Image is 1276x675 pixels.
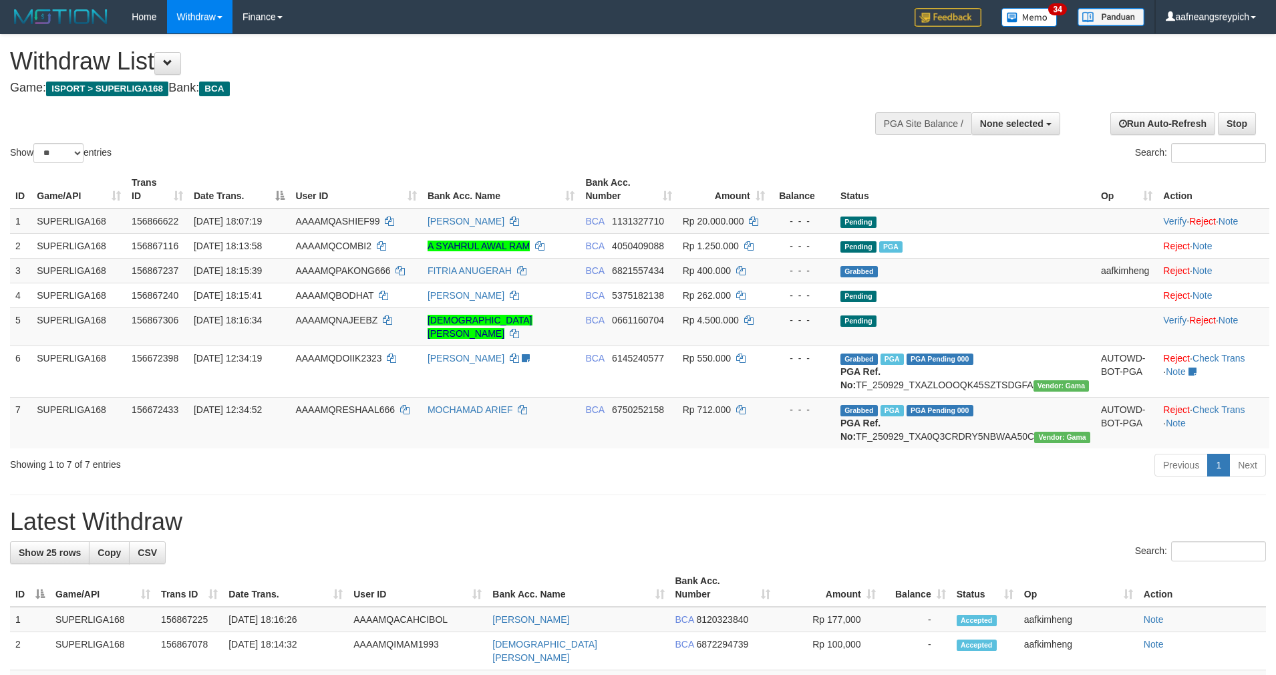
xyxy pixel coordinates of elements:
span: [DATE] 12:34:19 [194,353,262,364]
th: Game/API: activate to sort column ascending [50,569,156,607]
td: · · [1158,397,1269,448]
a: CSV [129,541,166,564]
span: AAAAMQDOIIK2323 [295,353,381,364]
span: Rp 712.000 [683,404,731,415]
div: - - - [776,352,830,365]
a: MOCHAMAD ARIEF [428,404,513,415]
span: Rp 20.000.000 [683,216,744,227]
a: Reject [1163,241,1190,251]
span: [DATE] 18:13:58 [194,241,262,251]
td: 4 [10,283,31,307]
span: BCA [199,82,229,96]
a: Reject [1163,290,1190,301]
span: Copy 6750252158 to clipboard [612,404,664,415]
span: [DATE] 18:15:41 [194,290,262,301]
th: Status: activate to sort column ascending [951,569,1019,607]
select: Showentries [33,143,84,163]
td: SUPERLIGA168 [31,397,126,448]
span: BCA [675,614,694,625]
a: [DEMOGRAPHIC_DATA][PERSON_NAME] [428,315,532,339]
span: Marked by aafsoycanthlai [881,354,904,365]
b: PGA Ref. No: [840,418,881,442]
td: SUPERLIGA168 [31,346,126,397]
th: Action [1138,569,1266,607]
th: Game/API: activate to sort column ascending [31,170,126,209]
span: Pending [840,291,876,302]
a: Note [1192,265,1213,276]
td: aafkimheng [1019,607,1138,632]
span: 156866622 [132,216,178,227]
span: AAAAMQCOMBI2 [295,241,371,251]
input: Search: [1171,541,1266,561]
a: 1 [1207,454,1230,477]
a: [PERSON_NAME] [428,353,504,364]
span: Copy 0661160704 to clipboard [612,315,664,325]
td: AAAAMQACAHCIBOL [348,607,487,632]
a: Note [1192,241,1213,251]
a: Reject [1189,216,1216,227]
a: Note [1166,366,1186,377]
div: - - - [776,403,830,416]
span: Rp 400.000 [683,265,731,276]
a: [PERSON_NAME] [492,614,569,625]
h1: Withdraw List [10,48,837,75]
span: 156867306 [132,315,178,325]
span: [DATE] 18:07:19 [194,216,262,227]
td: 156867078 [156,632,223,670]
div: - - - [776,313,830,327]
th: Date Trans.: activate to sort column ascending [223,569,348,607]
span: Pending [840,217,876,228]
td: Rp 177,000 [776,607,881,632]
a: Note [1219,216,1239,227]
td: 1 [10,209,31,234]
td: - [881,632,951,670]
span: PGA Pending [907,405,973,416]
span: Grabbed [840,266,878,277]
a: Stop [1218,112,1256,135]
th: Bank Acc. Number: activate to sort column ascending [670,569,776,607]
span: 156867116 [132,241,178,251]
td: · [1158,258,1269,283]
span: Rp 550.000 [683,353,731,364]
div: PGA Site Balance / [875,112,971,135]
span: Rp 4.500.000 [683,315,739,325]
td: 2 [10,632,50,670]
td: 6 [10,346,31,397]
td: [DATE] 18:14:32 [223,632,348,670]
td: - [881,607,951,632]
a: Verify [1163,216,1186,227]
span: BCA [585,353,604,364]
a: FITRIA ANUGERAH [428,265,512,276]
td: 7 [10,397,31,448]
td: 3 [10,258,31,283]
span: Rp 262.000 [683,290,731,301]
label: Search: [1135,541,1266,561]
div: Showing 1 to 7 of 7 entries [10,452,522,471]
button: None selected [971,112,1060,135]
th: User ID: activate to sort column ascending [290,170,422,209]
span: BCA [585,216,604,227]
div: - - - [776,239,830,253]
th: Amount: activate to sort column ascending [677,170,770,209]
span: Accepted [957,615,997,626]
a: Check Trans [1192,353,1245,364]
span: Grabbed [840,354,878,365]
span: Copy 6821557434 to clipboard [612,265,664,276]
a: [DEMOGRAPHIC_DATA][PERSON_NAME] [492,639,597,663]
a: Reject [1163,265,1190,276]
th: Date Trans.: activate to sort column descending [188,170,291,209]
a: Note [1144,614,1164,625]
a: Reject [1163,353,1190,364]
span: [DATE] 12:34:52 [194,404,262,415]
b: PGA Ref. No: [840,366,881,390]
span: Pending [840,315,876,327]
span: AAAAMQBODHAT [295,290,373,301]
th: Bank Acc. Number: activate to sort column ascending [580,170,677,209]
td: SUPERLIGA168 [31,258,126,283]
td: AUTOWD-BOT-PGA [1096,346,1158,397]
span: 156672398 [132,353,178,364]
span: BCA [585,265,604,276]
a: Show 25 rows [10,541,90,564]
td: SUPERLIGA168 [31,307,126,346]
a: Note [1144,639,1164,650]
